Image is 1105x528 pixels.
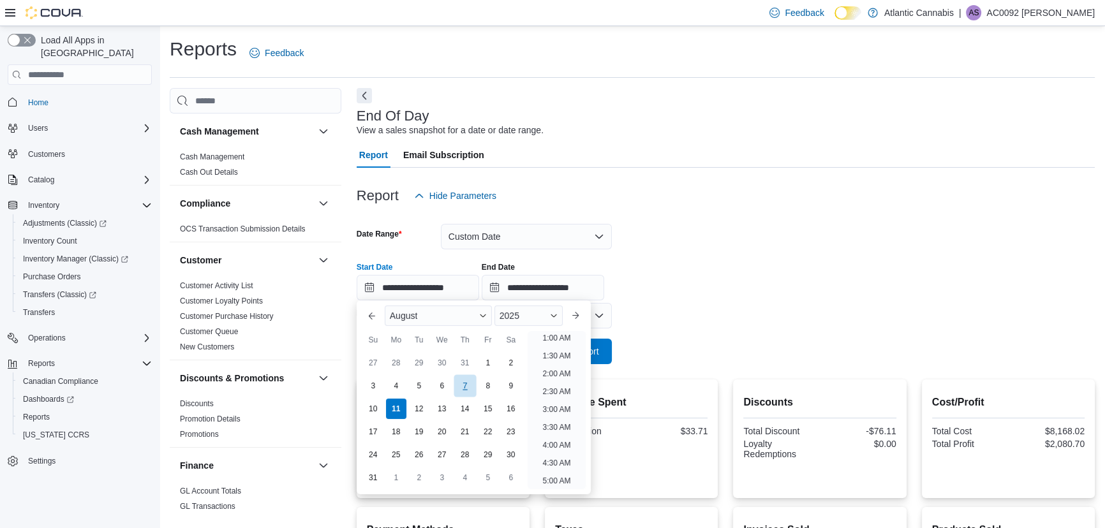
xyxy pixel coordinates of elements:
a: Settings [23,453,61,469]
a: OCS Transaction Submission Details [180,224,306,233]
li: 4:00 AM [537,437,575,453]
span: Home [28,98,48,108]
div: day-8 [478,376,498,396]
span: Promotions [180,429,219,439]
span: GL Account Totals [180,486,241,496]
button: Inventory [23,198,64,213]
button: [US_STATE] CCRS [13,426,157,444]
a: Customer Loyalty Points [180,297,263,305]
span: Dashboards [18,392,152,407]
a: New Customers [180,342,234,351]
span: Reports [28,358,55,369]
a: Dashboards [13,390,157,408]
button: Finance [316,458,331,473]
span: Canadian Compliance [23,376,98,386]
h1: Reports [170,36,237,62]
div: $33.71 [634,426,708,436]
button: Discounts & Promotions [316,370,331,386]
button: Home [3,92,157,111]
div: day-25 [386,444,406,465]
div: $0.00 [822,439,896,449]
span: Load All Apps in [GEOGRAPHIC_DATA] [36,34,152,59]
p: | [959,5,961,20]
span: Promotion Details [180,414,241,424]
span: Cash Management [180,152,244,162]
div: Transaction Average [555,426,629,446]
button: Reports [13,408,157,426]
div: day-12 [409,399,429,419]
li: 2:30 AM [537,384,575,399]
span: 2025 [500,311,519,321]
img: Cova [26,6,83,19]
span: Catalog [23,172,152,187]
span: Customers [23,146,152,162]
div: day-13 [432,399,452,419]
button: Previous Month [362,305,382,326]
div: day-29 [409,353,429,373]
h3: Cash Management [180,125,259,138]
span: Customer Activity List [180,281,253,291]
div: Loyalty Redemptions [743,439,817,459]
div: day-29 [478,444,498,465]
ul: Time [528,331,586,489]
div: Compliance [170,221,341,242]
span: Discounts [180,399,214,409]
div: Fr [478,330,498,350]
div: View a sales snapshot for a date or date range. [357,124,544,137]
button: Catalog [3,171,157,189]
button: Next [357,88,372,103]
input: Press the down key to enter a popover containing a calendar. Press the escape key to close the po... [357,275,479,300]
button: Hide Parameters [409,183,501,209]
a: GL Account Totals [180,487,241,495]
div: day-28 [386,353,406,373]
span: Adjustments (Classic) [23,218,107,228]
h2: Discounts [743,395,896,410]
a: Customer Queue [180,327,238,336]
button: Catalog [23,172,59,187]
a: Adjustments (Classic) [13,214,157,232]
a: Customer Purchase History [180,312,274,321]
div: $8,168.02 [1011,426,1085,436]
div: Total Profit [932,439,1006,449]
div: day-11 [386,399,406,419]
label: End Date [482,262,515,272]
span: Customers [28,149,65,159]
a: Inventory Manager (Classic) [18,251,133,267]
div: day-31 [363,467,383,488]
li: 1:00 AM [537,330,575,346]
div: Tu [409,330,429,350]
input: Dark Mode [834,6,861,20]
h2: Average Spent [555,395,708,410]
div: Cash Management [170,149,341,185]
div: day-28 [455,444,475,465]
button: Reports [23,356,60,371]
span: Transfers (Classic) [18,287,152,302]
div: day-20 [432,422,452,442]
button: Operations [3,329,157,347]
span: Customer Loyalty Points [180,296,263,306]
button: Cash Management [316,124,331,139]
a: Promotions [180,430,219,439]
div: Sa [501,330,521,350]
a: Inventory Count [18,233,82,249]
div: day-5 [478,467,498,488]
h3: Finance [180,459,214,472]
span: Inventory [28,200,59,210]
a: [US_STATE] CCRS [18,427,94,443]
div: Finance [170,483,341,519]
span: New Customers [180,342,234,352]
span: Customer Queue [180,326,238,337]
span: Canadian Compliance [18,374,152,389]
div: -$76.11 [822,426,896,436]
div: $2,080.70 [1011,439,1085,449]
div: day-6 [501,467,521,488]
a: Feedback [244,40,309,66]
button: Next month [565,305,586,326]
li: 4:30 AM [537,455,575,471]
li: 3:30 AM [537,420,575,435]
h3: Report [357,188,399,203]
span: OCS Transaction Submission Details [180,224,306,234]
span: Users [28,123,48,133]
h3: End Of Day [357,108,429,124]
div: Su [363,330,383,350]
